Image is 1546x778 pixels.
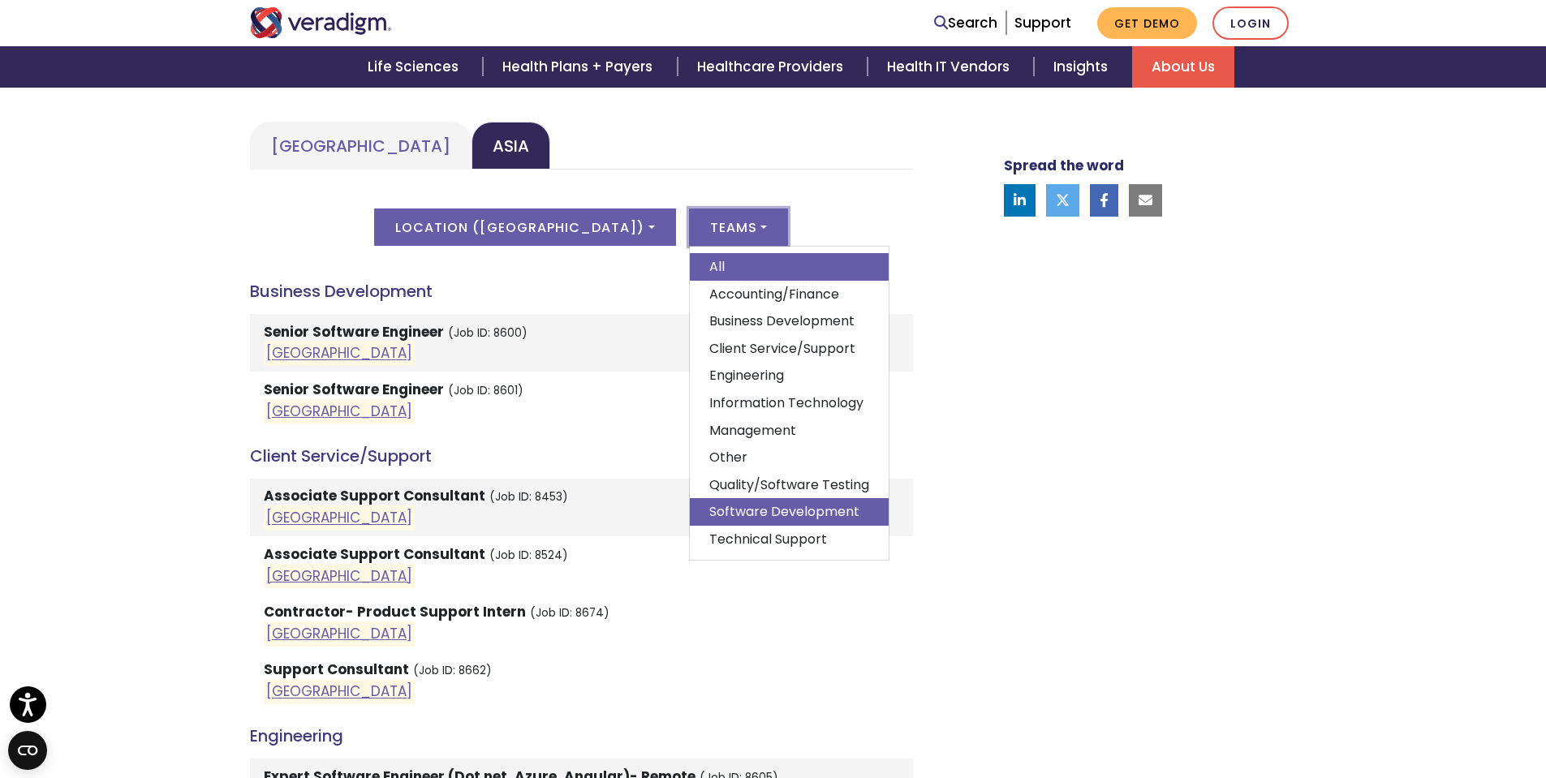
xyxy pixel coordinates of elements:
[264,602,526,621] strong: Contractor- Product Support Intern
[690,307,889,335] a: Business Development
[266,402,412,421] a: [GEOGRAPHIC_DATA]
[483,46,677,88] a: Health Plans + Payers
[448,383,523,398] small: (Job ID: 8601)
[266,509,412,528] a: [GEOGRAPHIC_DATA]
[264,380,444,399] strong: Senior Software Engineer
[250,122,472,170] a: [GEOGRAPHIC_DATA]
[266,624,412,643] a: [GEOGRAPHIC_DATA]
[690,498,889,526] a: Software Development
[1004,156,1124,175] strong: Spread the word
[690,416,889,444] a: Management
[690,444,889,471] a: Other
[374,208,675,246] button: Location ([GEOGRAPHIC_DATA])
[264,322,444,342] strong: Senior Software Engineer
[264,544,485,564] strong: Associate Support Consultant
[413,663,492,678] small: (Job ID: 8662)
[690,471,889,499] a: Quality/Software Testing
[689,208,788,246] button: Teams
[690,362,889,389] a: Engineering
[1034,46,1132,88] a: Insights
[472,122,550,170] a: Asia
[250,726,913,746] h4: Engineering
[1097,7,1197,39] a: Get Demo
[250,446,913,466] h4: Client Service/Support
[690,389,889,417] a: Information Technology
[690,281,889,308] a: Accounting/Finance
[1132,46,1234,88] a: About Us
[266,344,412,363] a: [GEOGRAPHIC_DATA]
[250,282,913,301] h4: Business Development
[266,566,412,586] a: [GEOGRAPHIC_DATA]
[530,605,609,621] small: (Job ID: 8674)
[1014,13,1071,32] a: Support
[250,7,392,38] img: Veradigm logo
[690,253,889,281] a: All
[348,46,483,88] a: Life Sciences
[8,731,47,770] button: Open CMP widget
[868,46,1034,88] a: Health IT Vendors
[678,46,868,88] a: Healthcare Providers
[1212,6,1289,40] a: Login
[489,489,568,505] small: (Job ID: 8453)
[264,660,409,679] strong: Support Consultant
[934,12,997,34] a: Search
[266,682,412,702] a: [GEOGRAPHIC_DATA]
[690,526,889,553] a: Technical Support
[489,548,568,563] small: (Job ID: 8524)
[264,486,485,505] strong: Associate Support Consultant
[448,325,528,341] small: (Job ID: 8600)
[690,335,889,363] a: Client Service/Support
